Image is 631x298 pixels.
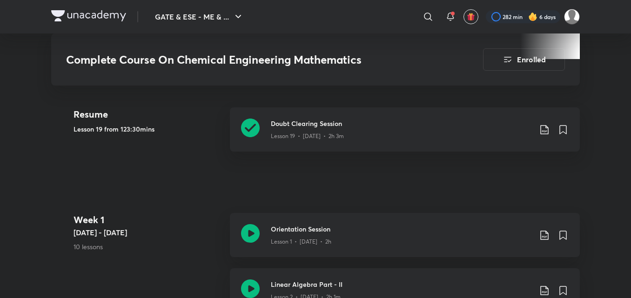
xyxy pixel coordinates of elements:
button: avatar [463,9,478,24]
h3: Complete Course On Chemical Engineering Mathematics [66,53,430,66]
img: Company Logo [51,10,126,21]
a: Orientation SessionLesson 1 • [DATE] • 2h [230,213,580,268]
button: Enrolled [483,48,565,71]
h4: Week 1 [74,213,222,227]
a: Company Logo [51,10,126,24]
h3: Doubt Clearing Session [271,119,531,128]
p: Lesson 1 • [DATE] • 2h [271,238,331,246]
h3: Orientation Session [271,224,531,234]
img: streak [528,12,537,21]
a: Doubt Clearing SessionLesson 19 • [DATE] • 2h 3m [230,107,580,163]
h5: Lesson 19 from 123:30mins [74,124,222,134]
button: GATE & ESE - ME & ... [149,7,249,26]
img: avatar [467,13,475,21]
h3: Linear Algebra Part - II [271,279,531,289]
img: pradhap B [564,9,580,25]
h4: Resume [74,107,222,121]
p: Lesson 19 • [DATE] • 2h 3m [271,132,344,140]
p: 10 lessons [74,242,222,252]
h5: [DATE] - [DATE] [74,227,222,238]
